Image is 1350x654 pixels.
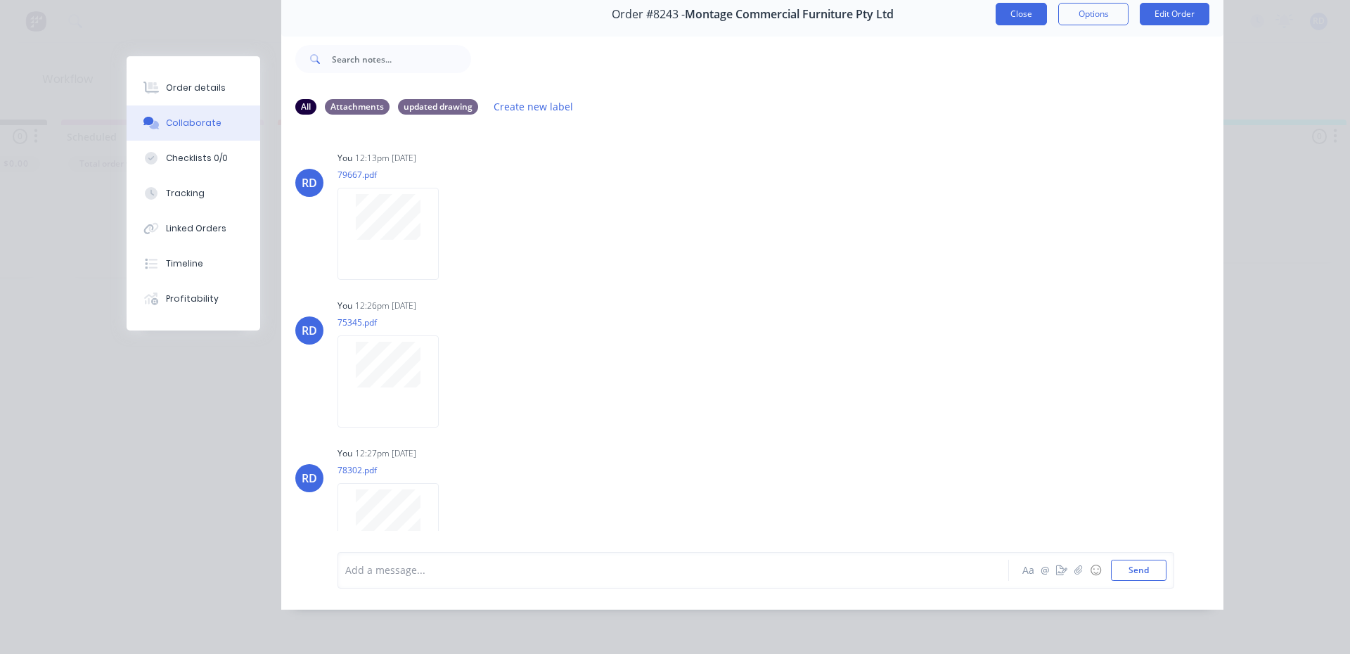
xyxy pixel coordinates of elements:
[166,152,228,165] div: Checklists 0/0
[1087,562,1104,579] button: ☺
[302,174,317,191] div: RD
[337,169,453,181] p: 79667.pdf
[1036,562,1053,579] button: @
[166,117,221,129] div: Collaborate
[127,246,260,281] button: Timeline
[1020,562,1036,579] button: Aa
[302,470,317,487] div: RD
[325,99,390,115] div: Attachments
[337,316,453,328] p: 75345.pdf
[355,152,416,165] div: 12:13pm [DATE]
[612,8,685,21] span: Order #8243 -
[398,99,478,115] div: updated drawing
[685,8,894,21] span: Montage Commercial Furniture Pty Ltd
[166,257,203,270] div: Timeline
[127,141,260,176] button: Checklists 0/0
[127,211,260,246] button: Linked Orders
[127,105,260,141] button: Collaborate
[166,187,205,200] div: Tracking
[127,281,260,316] button: Profitability
[355,447,416,460] div: 12:27pm [DATE]
[487,97,581,116] button: Create new label
[355,300,416,312] div: 12:26pm [DATE]
[332,45,471,73] input: Search notes...
[337,152,352,165] div: You
[337,300,352,312] div: You
[295,99,316,115] div: All
[337,464,453,476] p: 78302.pdf
[127,176,260,211] button: Tracking
[1058,3,1129,25] button: Options
[166,222,226,235] div: Linked Orders
[337,447,352,460] div: You
[996,3,1047,25] button: Close
[1111,560,1166,581] button: Send
[166,293,219,305] div: Profitability
[127,70,260,105] button: Order details
[166,82,226,94] div: Order details
[302,322,317,339] div: RD
[1140,3,1209,25] button: Edit Order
